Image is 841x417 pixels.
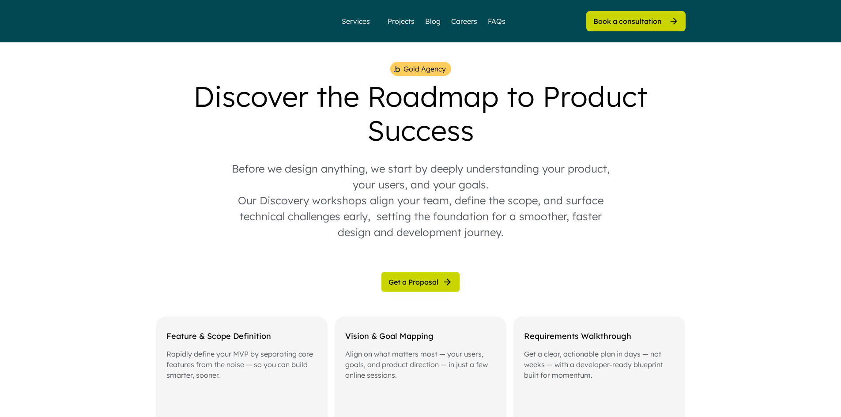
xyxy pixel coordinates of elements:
img: yH5BAEAAAAALAAAAAABAAEAAAIBRAA7 [156,13,255,29]
div: Book a consultation [593,16,662,26]
div: Services [338,18,373,25]
div: Get a clear, actionable plan in days — not weeks — with a developer-ready blueprint built for mom... [524,349,675,380]
a: Blog [425,16,441,26]
div: Align on what matters most — your users, goals, and product direction — in just a few online sess... [345,349,496,380]
div: Gold Agency [404,64,446,74]
div: Discover the Roadmap to Product Success [156,79,686,147]
img: bubble%201.png [393,65,401,73]
a: FAQs [488,16,505,26]
button: Get a Proposal [381,272,460,292]
a: Projects [388,16,415,26]
div: Requirements Walkthrough [524,331,675,342]
div: Rapidly define your MVP by separating core features from the noise — so you can build smarter, so... [166,349,317,380]
span: Get a Proposal [388,278,438,286]
div: Before we design anything, we start by deeply understanding your product, your users, and your go... [226,161,615,240]
div: Feature & Scope Definition [166,331,317,342]
a: Careers [451,16,477,26]
div: Vision & Goal Mapping [345,331,496,342]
